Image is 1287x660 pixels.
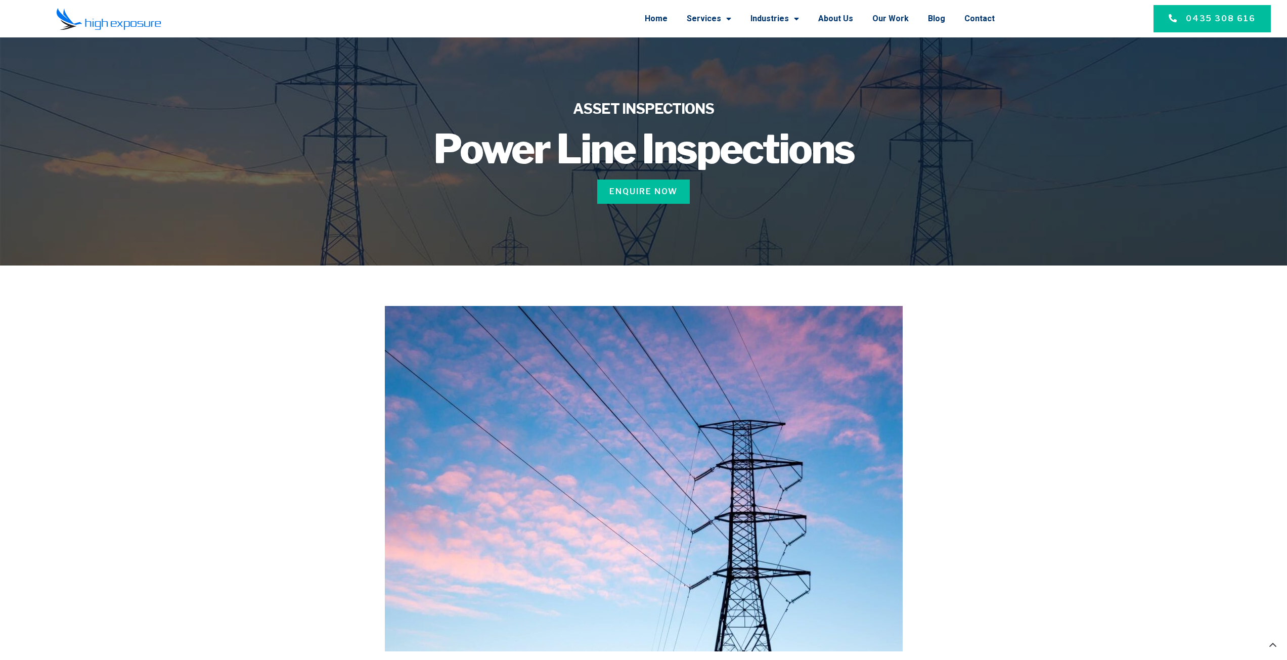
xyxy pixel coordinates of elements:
[818,6,853,32] a: About Us
[872,6,909,32] a: Our Work
[1153,5,1271,32] a: 0435 308 616
[928,6,945,32] a: Blog
[609,186,678,198] span: Enquire Now
[964,6,995,32] a: Contact
[341,129,946,169] h1: Power Line Inspections
[1186,13,1256,25] span: 0435 308 616
[216,6,995,32] nav: Menu
[341,99,946,119] h4: ASSET INSPECTIONS
[750,6,799,32] a: Industries
[597,180,690,204] a: Enquire Now
[645,6,668,32] a: Home
[56,8,161,30] img: Final-Logo copy
[687,6,731,32] a: Services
